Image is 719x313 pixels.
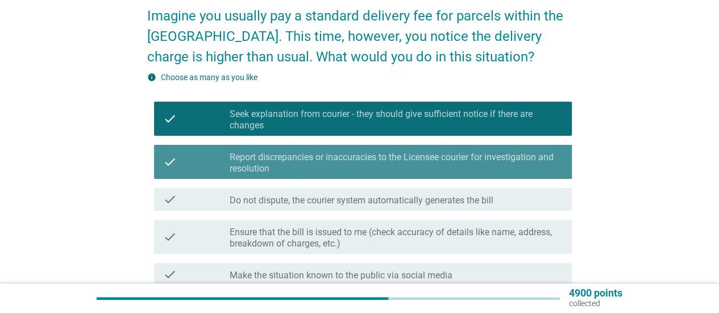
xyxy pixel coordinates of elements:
i: check [163,268,177,281]
p: 4900 points [569,288,622,298]
label: Make the situation known to the public via social media [230,270,452,281]
i: check [163,106,177,131]
label: Do not dispute, the courier system automatically generates the bill [230,195,493,206]
i: check [163,224,177,249]
i: check [163,193,177,206]
i: info [147,73,156,82]
i: check [163,149,177,174]
label: Report discrepancies or inaccuracies to the Licensee courier for investigation and resolution [230,152,563,174]
p: collected [569,298,622,308]
label: Seek explanation from courier - they should give sufficient notice if there are changes [230,108,563,131]
label: Ensure that the bill is issued to me (check accuracy of details like name, address, breakdown of ... [230,227,563,249]
label: Choose as many as you like [161,73,257,82]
